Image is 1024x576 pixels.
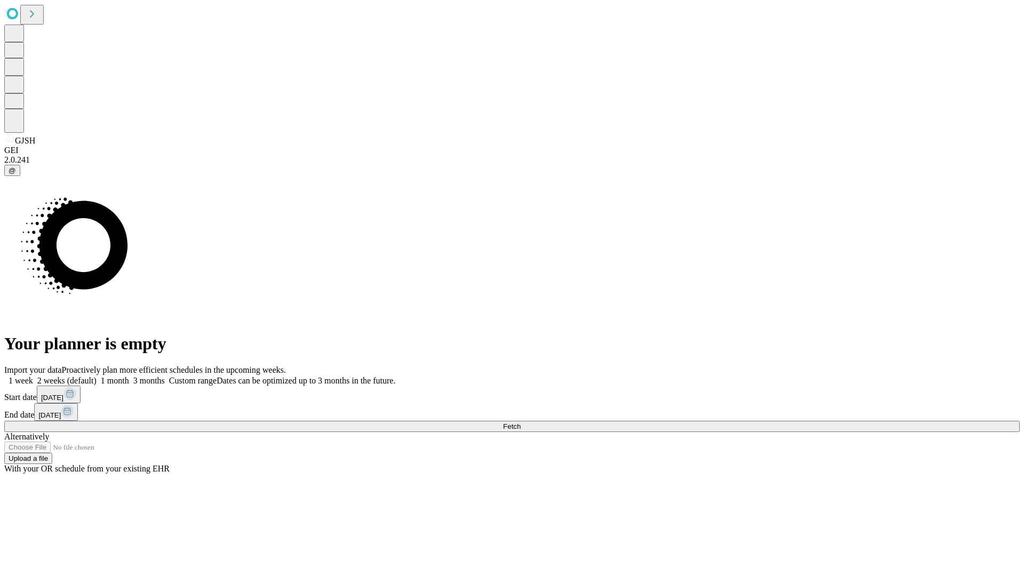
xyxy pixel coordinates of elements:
div: GEI [4,146,1020,155]
h1: Your planner is empty [4,334,1020,354]
span: Alternatively [4,432,49,441]
div: End date [4,403,1020,421]
button: @ [4,165,20,176]
span: 2 weeks (default) [37,376,97,385]
span: 1 month [101,376,129,385]
button: [DATE] [34,403,78,421]
button: Fetch [4,421,1020,432]
div: Start date [4,386,1020,403]
button: [DATE] [37,386,81,403]
span: [DATE] [38,411,61,419]
span: Fetch [503,422,521,430]
span: 1 week [9,376,33,385]
span: With your OR schedule from your existing EHR [4,464,170,473]
span: 3 months [133,376,165,385]
span: [DATE] [41,394,63,402]
span: @ [9,166,16,174]
span: Custom range [169,376,217,385]
span: GJSH [15,136,35,145]
span: Dates can be optimized up to 3 months in the future. [217,376,395,385]
button: Upload a file [4,453,52,464]
div: 2.0.241 [4,155,1020,165]
span: Import your data [4,365,62,374]
span: Proactively plan more efficient schedules in the upcoming weeks. [62,365,286,374]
